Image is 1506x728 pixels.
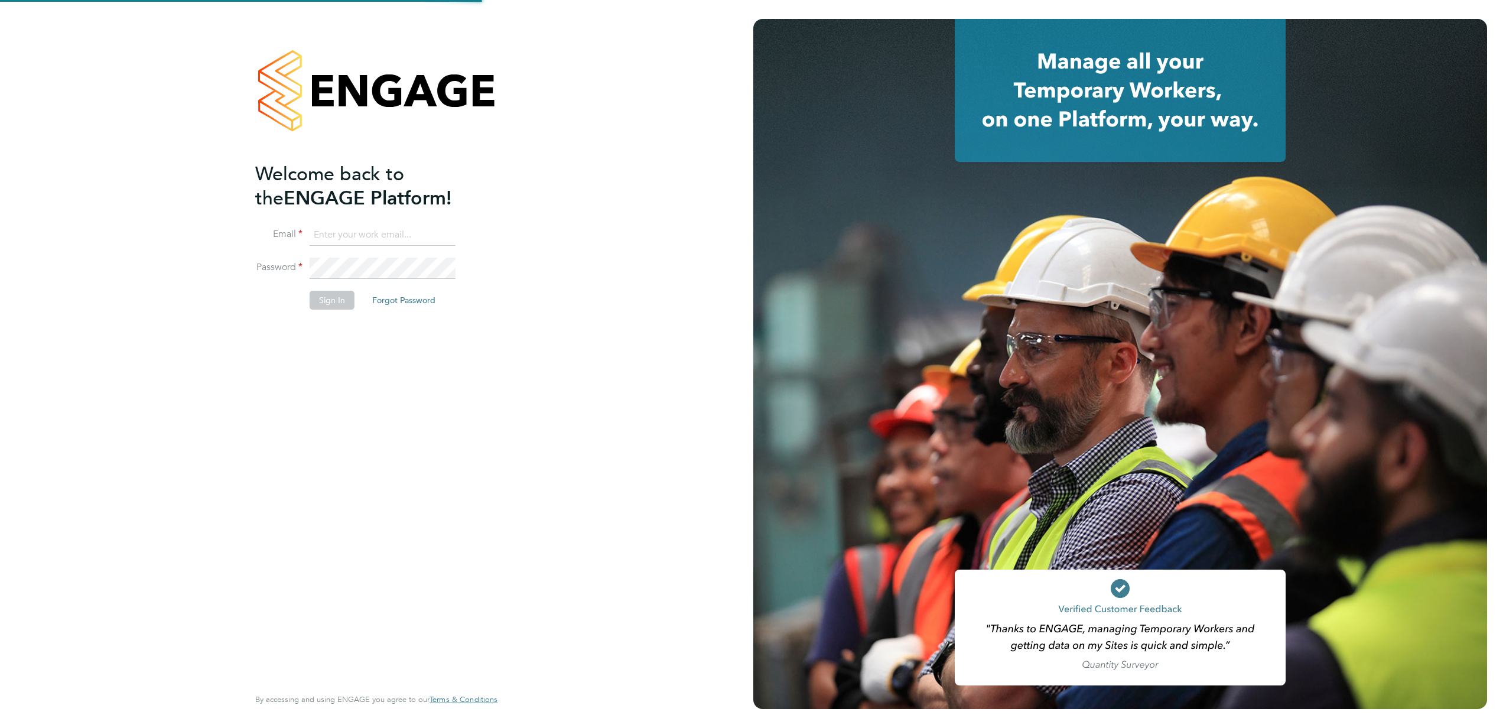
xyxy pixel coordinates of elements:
label: Email [255,228,302,240]
button: Forgot Password [363,291,445,310]
label: Password [255,261,302,274]
h2: ENGAGE Platform! [255,162,486,210]
span: By accessing and using ENGAGE you agree to our [255,694,497,704]
span: Welcome back to the [255,162,404,210]
input: Enter your work email... [310,225,456,246]
a: Terms & Conditions [430,695,497,704]
button: Sign In [310,291,354,310]
span: Terms & Conditions [430,694,497,704]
